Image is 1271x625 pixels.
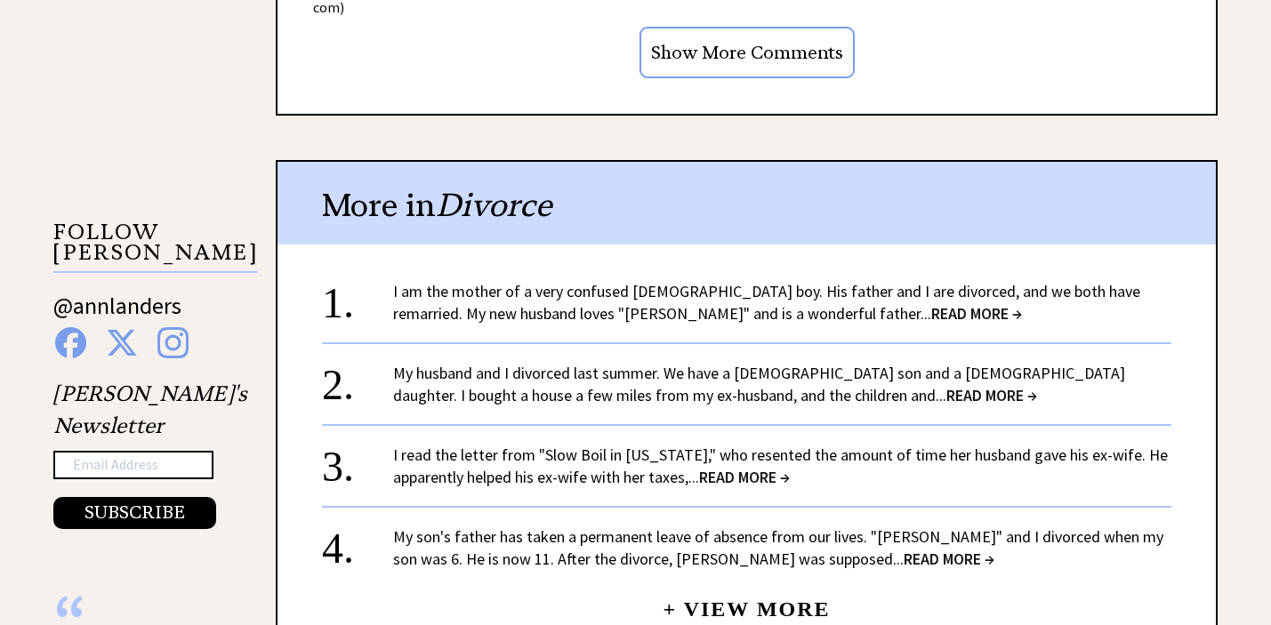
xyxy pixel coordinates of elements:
[393,281,1140,324] a: I am the mother of a very confused [DEMOGRAPHIC_DATA] boy. His father and I are divorced, and we ...
[157,327,189,358] img: instagram%20blue.png
[55,327,86,358] img: facebook%20blue.png
[393,363,1125,405] a: My husband and I divorced last summer. We have a [DEMOGRAPHIC_DATA] son and a [DEMOGRAPHIC_DATA] ...
[663,582,830,621] a: + View More
[946,385,1037,405] span: READ MORE →
[393,445,1168,487] a: I read the letter from "Slow Boil in [US_STATE]," who resented the amount of time her husband gav...
[53,291,181,338] a: @annlanders
[53,222,257,273] p: FOLLOW [PERSON_NAME]
[322,362,393,395] div: 2.
[53,378,247,529] div: [PERSON_NAME]'s Newsletter
[699,467,790,487] span: READ MORE →
[322,525,393,558] div: 4.
[436,185,551,225] span: Divorce
[640,27,855,78] input: Show More Comments
[931,303,1022,324] span: READ MORE →
[322,444,393,477] div: 3.
[106,327,138,358] img: x%20blue.png
[53,451,213,479] input: Email Address
[322,280,393,313] div: 1.
[278,162,1216,244] div: More in
[393,526,1163,569] a: My son's father has taken a permanent leave of absence from our lives. "[PERSON_NAME]" and I divo...
[53,497,216,529] button: SUBSCRIBE
[904,549,994,569] span: READ MORE →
